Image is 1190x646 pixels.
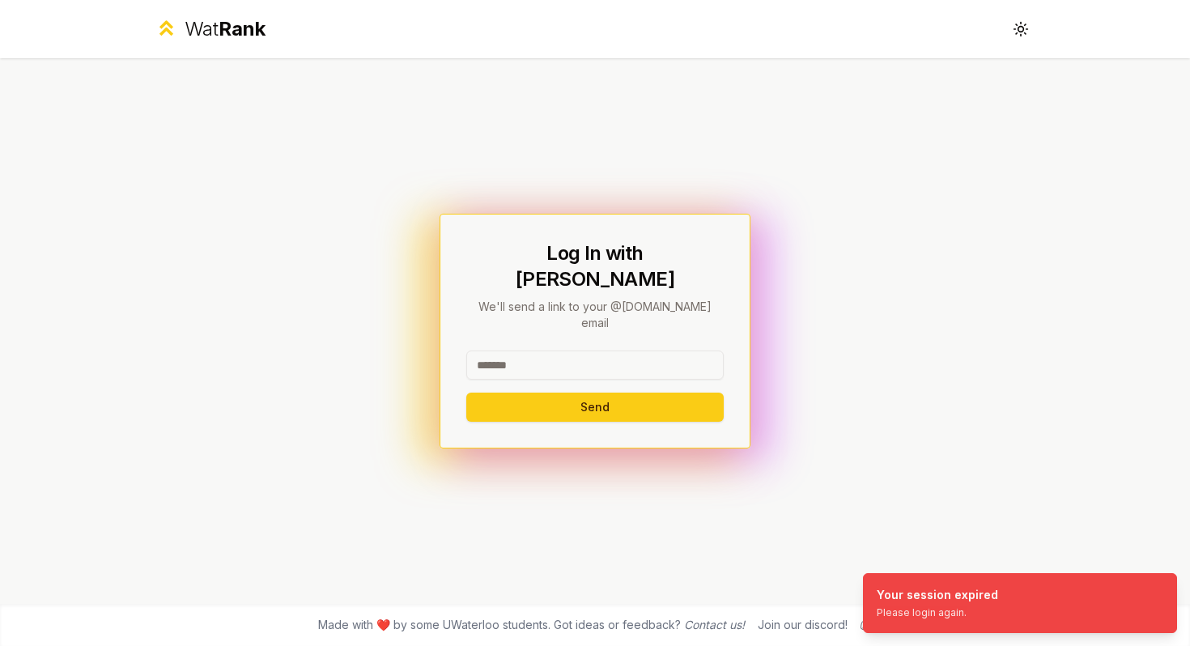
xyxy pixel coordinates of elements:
[155,16,266,42] a: WatRank
[877,587,998,603] div: Your session expired
[758,617,848,633] div: Join our discord!
[466,393,724,422] button: Send
[185,16,266,42] div: Wat
[684,618,745,631] a: Contact us!
[219,17,266,40] span: Rank
[466,299,724,331] p: We'll send a link to your @[DOMAIN_NAME] email
[877,606,998,619] div: Please login again.
[466,240,724,292] h1: Log In with [PERSON_NAME]
[318,617,745,633] span: Made with ❤️ by some UWaterloo students. Got ideas or feedback?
